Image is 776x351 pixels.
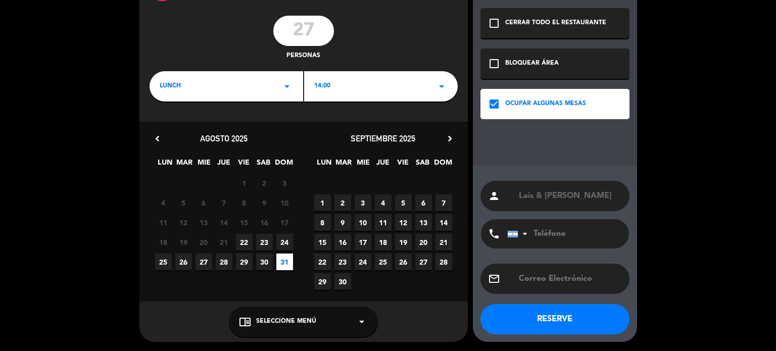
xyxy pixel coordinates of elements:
span: 17 [276,214,293,231]
span: 29 [236,254,253,270]
span: 7 [216,194,232,211]
div: Argentina: +54 [508,220,531,248]
span: 7 [435,194,452,211]
span: 11 [155,214,172,231]
span: 13 [415,214,432,231]
span: MIE [355,157,372,173]
i: arrow_drop_down [356,316,368,328]
div: CERRAR TODO EL RESTAURANTE [505,18,606,28]
span: DOM [275,157,292,173]
span: 23 [256,234,273,250]
span: 18 [375,234,392,250]
div: BLOQUEAR ÁREA [505,59,559,69]
span: 1 [314,194,331,211]
span: 26 [395,254,412,270]
span: 11 [375,214,392,231]
span: 10 [276,194,293,211]
i: phone [488,228,500,240]
span: 6 [415,194,432,211]
span: 9 [256,194,273,211]
span: 1 [236,175,253,191]
span: 23 [334,254,351,270]
span: 12 [395,214,412,231]
span: 25 [375,254,392,270]
input: Teléfono [507,219,618,248]
span: DOM [434,157,451,173]
span: JUE [375,157,392,173]
span: Seleccione Menú [256,317,316,327]
span: LUNCH [160,81,181,91]
div: OCUPAR ALGUNAS MESAS [505,99,586,109]
span: 5 [395,194,412,211]
span: SAB [414,157,431,173]
input: Nombre [518,189,622,203]
span: 8 [314,214,331,231]
span: MAR [176,157,193,173]
span: 31 [276,254,293,270]
span: 22 [314,254,331,270]
span: 16 [334,234,351,250]
span: 16 [256,214,273,231]
span: 12 [175,214,192,231]
span: SAB [255,157,272,173]
span: 25 [155,254,172,270]
span: MIE [196,157,213,173]
span: 18 [155,234,172,250]
span: 19 [395,234,412,250]
span: 14 [435,214,452,231]
i: chrome_reader_mode [239,316,251,328]
span: 3 [355,194,371,211]
i: chevron_left [152,133,163,144]
span: 4 [155,194,172,211]
span: 28 [216,254,232,270]
span: 28 [435,254,452,270]
span: 19 [175,234,192,250]
span: LUN [316,157,332,173]
span: 13 [196,214,212,231]
span: LUN [157,157,173,173]
i: arrow_drop_down [435,80,448,92]
i: chevron_right [445,133,455,144]
span: 10 [355,214,371,231]
i: person [488,190,500,202]
span: 27 [196,254,212,270]
span: VIE [235,157,252,173]
span: JUE [216,157,232,173]
span: 5 [175,194,192,211]
span: 30 [256,254,273,270]
input: Correo Electrónico [518,272,622,286]
i: check_box_outline_blank [488,17,500,29]
span: 27 [415,254,432,270]
span: 24 [276,234,293,250]
span: 29 [314,273,331,290]
span: 21 [435,234,452,250]
i: email [488,273,500,285]
span: 8 [236,194,253,211]
i: check_box_outline_blank [488,58,500,70]
span: 20 [415,234,432,250]
i: arrow_drop_down [281,80,293,92]
input: 0 [273,16,334,46]
span: 9 [334,214,351,231]
span: 30 [334,273,351,290]
span: 20 [196,234,212,250]
span: 15 [236,214,253,231]
button: RESERVE [480,304,629,334]
span: 15 [314,234,331,250]
span: 26 [175,254,192,270]
span: 14 [216,214,232,231]
span: 22 [236,234,253,250]
span: 2 [334,194,351,211]
span: 21 [216,234,232,250]
span: septiembre 2025 [351,133,415,143]
span: 4 [375,194,392,211]
span: 14:00 [314,81,330,91]
span: 3 [276,175,293,191]
span: 2 [256,175,273,191]
span: agosto 2025 [200,133,248,143]
span: 6 [196,194,212,211]
span: 24 [355,254,371,270]
span: VIE [395,157,411,173]
span: personas [286,51,320,61]
span: MAR [335,157,352,173]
